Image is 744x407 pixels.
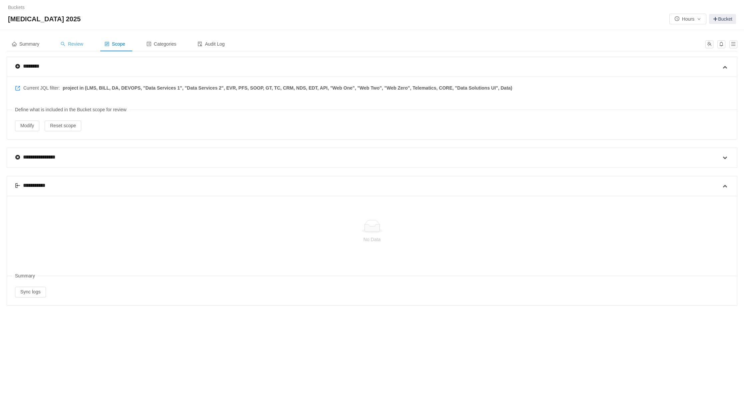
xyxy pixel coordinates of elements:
[717,40,725,48] button: icon: bell
[147,42,151,46] i: icon: profile
[63,85,512,92] span: project in (LMS, BILL, DA, DEVOPS, "Data Services 1", "Data Services 2", EVR, PFS, SOOP, GT, TC, ...
[61,41,83,47] span: Review
[729,40,737,48] button: icon: menu
[12,104,129,116] span: Define what is included in the Bucket scope for review
[12,41,39,47] span: Summary
[198,42,202,46] i: icon: audit
[15,121,39,131] button: Modify
[105,42,109,46] i: icon: control
[61,42,65,46] i: icon: search
[45,121,81,131] button: Reset scope
[669,14,706,24] button: icon: clock-circleHoursicon: down
[15,287,46,297] button: Sync logs
[8,14,85,24] span: [MEDICAL_DATA] 2025
[20,236,724,243] p: No Data
[8,5,25,10] a: Buckets
[147,41,177,47] span: Categories
[198,41,225,47] span: Audit Log
[12,42,17,46] i: icon: home
[709,14,736,24] a: Bucket
[12,270,38,282] span: Summary
[705,40,713,48] button: icon: team
[105,41,125,47] span: Scope
[15,85,512,92] span: Current JQL filter:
